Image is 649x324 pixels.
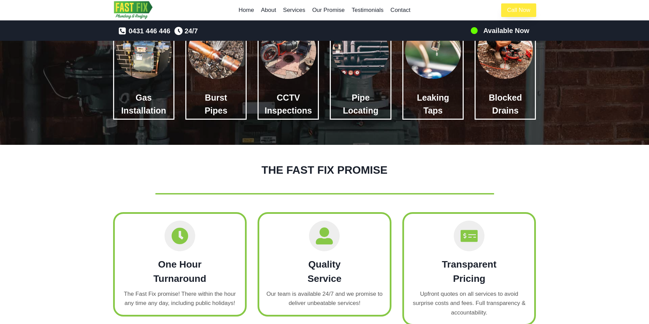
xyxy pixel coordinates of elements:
[501,3,536,17] a: Call Now
[266,289,383,308] p: Our team is available 24/7 and we promise to deliver unbeatable services!
[113,162,536,178] h1: THE FAST FIX PROMISE
[235,2,414,18] nav: Primary Navigation
[118,25,170,36] a: 0431 446 446
[260,91,316,117] h3: CCTV Inspections
[333,91,388,117] h3: Pipe Locating
[122,257,238,286] h2: One Hour Turnaround
[280,2,309,18] a: Services
[188,91,244,117] h3: Burst Pipes
[477,91,533,117] h3: Blocked Drains
[411,289,528,317] p: Upfront quotes on all services to avoid surprise costs and fees. Full transparency & accountability.
[116,91,172,117] h3: Gas Installation
[309,2,348,18] a: Our Promise
[411,257,528,286] h2: Transparent Pricing
[483,25,529,36] h5: Available Now
[405,91,461,117] h3: Leaking Taps
[128,25,170,36] span: 0431 446 446
[258,2,280,18] a: About
[348,2,387,18] a: Testimonials
[185,25,198,36] span: 24/7
[235,2,258,18] a: Home
[470,27,478,35] img: 100-percents.png
[122,289,238,308] p: The Fast Fix promise! There within the hour any time any day, including public holidays!
[266,257,383,286] h2: Quality Service
[387,2,414,18] a: Contact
